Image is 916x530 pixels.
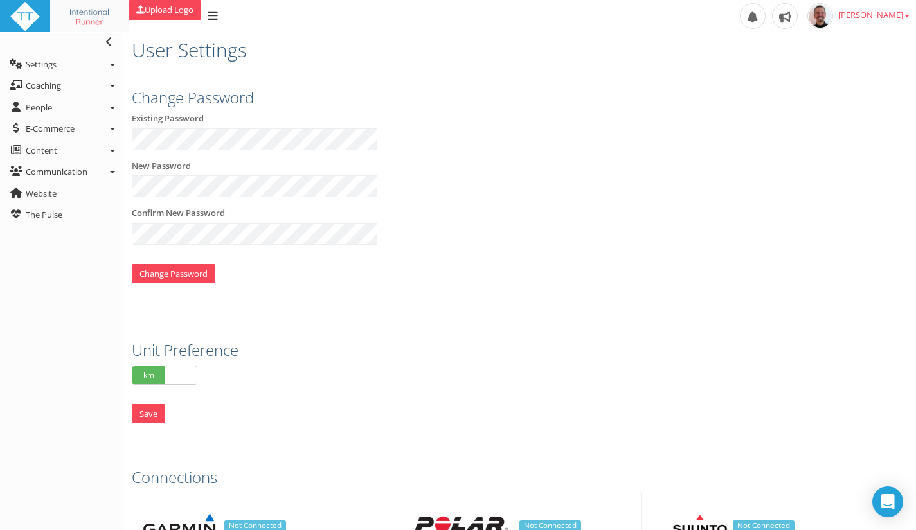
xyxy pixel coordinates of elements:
span: Communication [26,166,87,177]
span: Settings [26,58,57,70]
h3: User Settings [132,39,514,60]
div: Open Intercom Messenger [872,486,903,517]
input: Save [132,404,165,424]
h3: Unit Preference [132,342,906,358]
span: Content [26,145,57,156]
label: New Password [132,160,191,173]
label: Confirm New Password [132,207,225,220]
span: E-Commerce [26,123,75,134]
span: People [26,102,52,113]
span: [PERSON_NAME] [838,9,910,21]
span: Not Connected [737,520,790,530]
span: Not Connected [524,520,577,530]
img: f8fe0c634f4026adfcfc8096b3aed953 [807,3,833,29]
label: Existing Password [132,112,204,125]
img: IntentionalRunnerFacebookV2.png [60,1,119,32]
span: km [132,366,165,384]
h3: Connections [132,469,906,486]
span: The Pulse [26,209,62,220]
span: Not Connected [229,520,282,530]
span: Coaching [26,80,61,91]
img: ttbadgewhite_48x48.png [10,1,40,32]
span: Website [26,188,57,199]
input: Change Password [132,264,215,284]
h3: Change Password [132,89,906,106]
